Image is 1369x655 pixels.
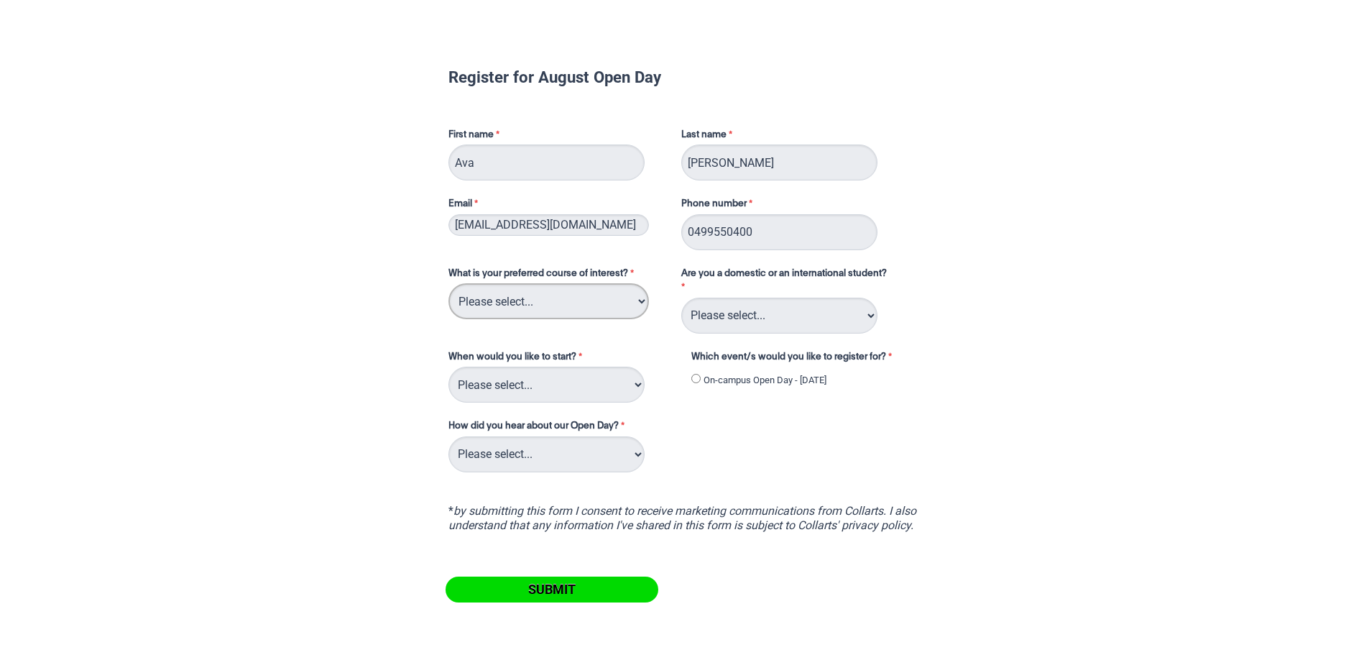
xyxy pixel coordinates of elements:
[448,367,645,403] select: When would you like to start?
[448,350,677,367] label: When would you like to start?
[681,214,877,250] input: Phone number
[446,577,658,603] input: Submit
[681,128,736,145] label: Last name
[448,197,667,214] label: Email
[681,298,877,334] select: Are you a domestic or an international student?
[448,283,649,319] select: What is your preferred course of interest?
[448,214,649,236] input: Email
[704,373,826,388] label: On-campus Open Day - [DATE]
[681,145,877,180] input: Last name
[448,504,916,532] i: by submitting this form I consent to receive marketing communications from Collarts. I also under...
[448,267,667,284] label: What is your preferred course of interest?
[448,145,645,180] input: First name
[448,70,921,84] h1: Register for August Open Day
[448,436,645,472] select: How did you hear about our Open Day?
[691,350,910,367] label: Which event/s would you like to register for?
[681,269,887,278] span: Are you a domestic or an international student?
[448,128,667,145] label: First name
[448,419,628,436] label: How did you hear about our Open Day?
[681,197,756,214] label: Phone number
